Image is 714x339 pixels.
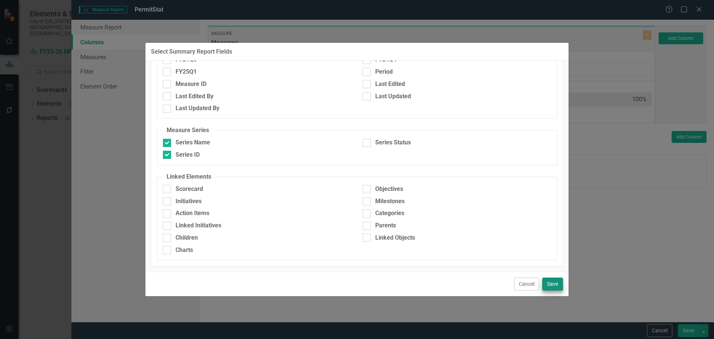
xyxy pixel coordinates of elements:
[151,48,232,55] div: Select Summary Report Fields
[375,197,405,206] div: Milestones
[375,80,405,89] div: Last Edited
[514,278,539,291] button: Cancel
[375,185,403,194] div: Objectives
[176,185,203,194] div: Scorecard
[176,246,193,255] div: Charts
[176,197,202,206] div: Initiatives
[176,209,209,218] div: Action Items
[375,68,393,76] div: Period
[375,209,404,218] div: Categories
[375,92,411,101] div: Last Updated
[176,138,210,147] div: Series Name
[176,104,219,113] div: Last Updated By
[176,92,213,101] div: Last Edited By
[163,126,213,135] legend: Measure Series
[176,68,197,76] div: FY25Q1
[375,221,396,230] div: Parents
[163,173,215,181] legend: Linked Elements
[375,234,415,242] div: Linked Objects
[176,80,206,89] div: Measure ID
[176,221,221,230] div: Linked Initiatives
[176,234,198,242] div: Children
[542,278,563,291] button: Save
[375,138,411,147] div: Series Status
[176,151,200,159] div: Series ID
